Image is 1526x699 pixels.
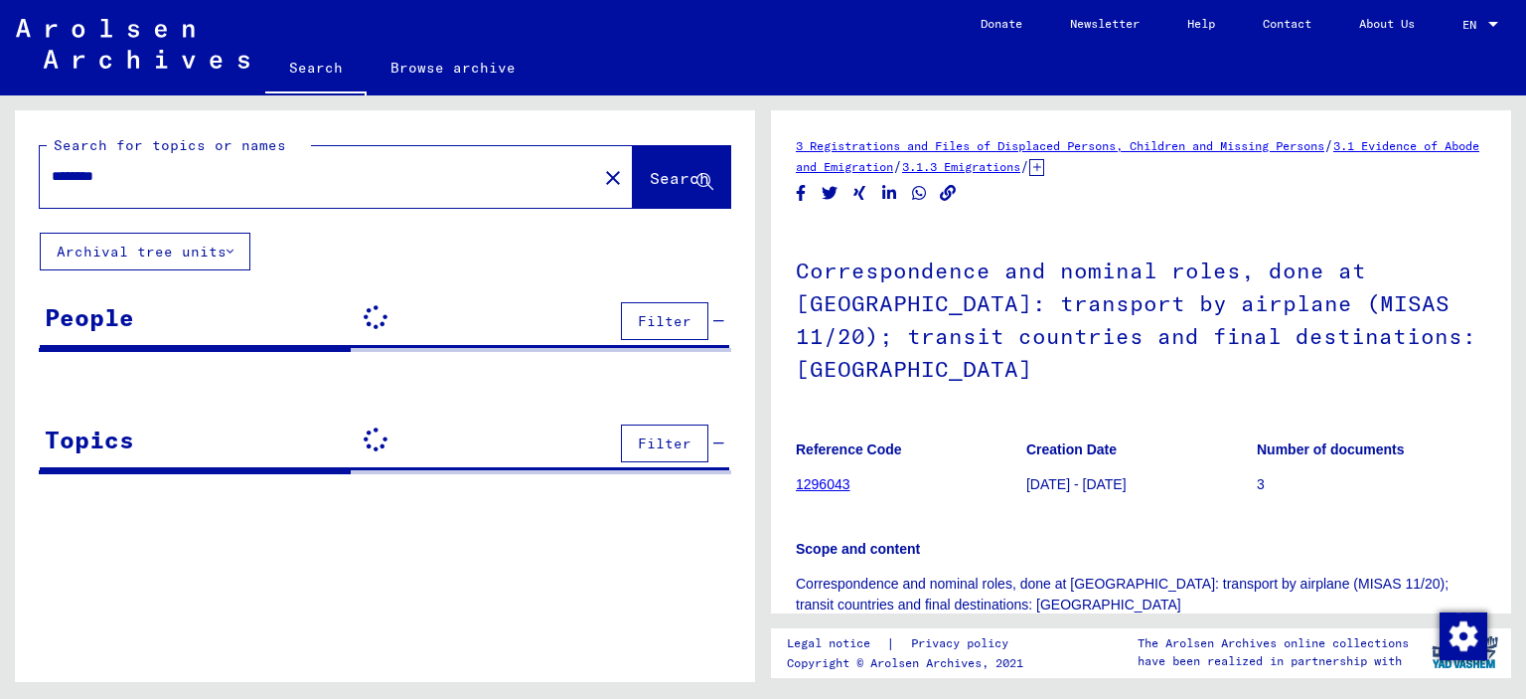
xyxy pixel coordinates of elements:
p: 3 [1257,474,1486,495]
button: Share on Twitter [820,181,840,206]
a: Browse archive [367,44,539,91]
b: Number of documents [1257,441,1405,457]
div: People [45,299,134,335]
button: Archival tree units [40,233,250,270]
button: Share on Facebook [791,181,812,206]
a: Legal notice [787,633,886,654]
span: EN [1462,18,1484,32]
p: The Arolsen Archives online collections [1138,634,1409,652]
span: Filter [638,312,691,330]
img: yv_logo.png [1428,627,1502,677]
button: Share on LinkedIn [879,181,900,206]
span: Filter [638,435,691,452]
a: 1296043 [796,476,850,492]
button: Search [633,146,730,208]
a: 3 Registrations and Files of Displaced Persons, Children and Missing Persons [796,138,1324,153]
button: Filter [621,302,708,340]
button: Share on WhatsApp [909,181,930,206]
div: | [787,633,1032,654]
button: Copy link [938,181,959,206]
span: / [893,157,902,175]
span: Search [650,168,709,188]
button: Filter [621,425,708,462]
b: Scope and content [796,541,920,557]
mat-label: Search for topics or names [54,136,286,154]
a: Search [265,44,367,95]
button: Clear [593,157,633,197]
b: Creation Date [1026,441,1117,457]
img: Arolsen_neg.svg [16,19,249,69]
h1: Correspondence and nominal roles, done at [GEOGRAPHIC_DATA]: transport by airplane (MISAS 11/20);... [796,225,1486,411]
span: / [1324,136,1333,154]
button: Share on Xing [849,181,870,206]
div: Topics [45,422,134,457]
p: [DATE] - [DATE] [1026,474,1256,495]
img: Change consent [1440,612,1487,660]
a: Privacy policy [895,633,1032,654]
p: have been realized in partnership with [1138,652,1409,670]
mat-icon: close [601,166,625,190]
a: 3.1.3 Emigrations [902,159,1020,174]
p: Correspondence and nominal roles, done at [GEOGRAPHIC_DATA]: transport by airplane (MISAS 11/20);... [796,574,1486,615]
b: Reference Code [796,441,902,457]
p: Copyright © Arolsen Archives, 2021 [787,654,1032,672]
span: / [1020,157,1029,175]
